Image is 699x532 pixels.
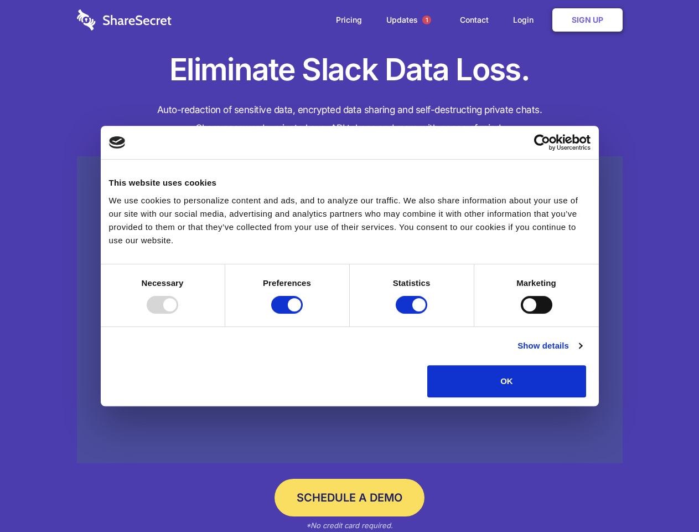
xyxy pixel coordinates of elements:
a: Contact [449,3,500,37]
span: 1 [422,16,431,24]
h1: Eliminate Slack Data Loss. [77,50,623,90]
strong: Marketing [516,278,556,288]
strong: Preferences [263,278,311,288]
strong: Statistics [393,278,431,288]
img: logo [109,136,126,149]
em: *No credit card required. [306,521,393,530]
a: Wistia video thumbnail [77,156,623,464]
a: Schedule a Demo [275,479,424,516]
a: Usercentrics Cookiebot - opens in a new window [494,134,591,151]
div: This website uses cookies [109,176,591,190]
a: Pricing [325,3,373,37]
a: Login [502,3,550,37]
div: We use cookies to personalize content and ads, and to analyze our traffic. We also share informat... [109,194,591,247]
h4: Auto-redaction of sensitive data, encrypted data sharing and self-destructing private chats. Shar... [77,101,623,137]
img: logo-wordmark-white-trans-d4663122ce5f474addd5e946df7df03e33cb6a1c49d2221995e7729f52c070b2.svg [77,9,172,30]
a: Sign Up [552,8,623,32]
button: OK [427,365,586,397]
strong: Necessary [142,278,184,288]
a: Show details [517,339,582,352]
